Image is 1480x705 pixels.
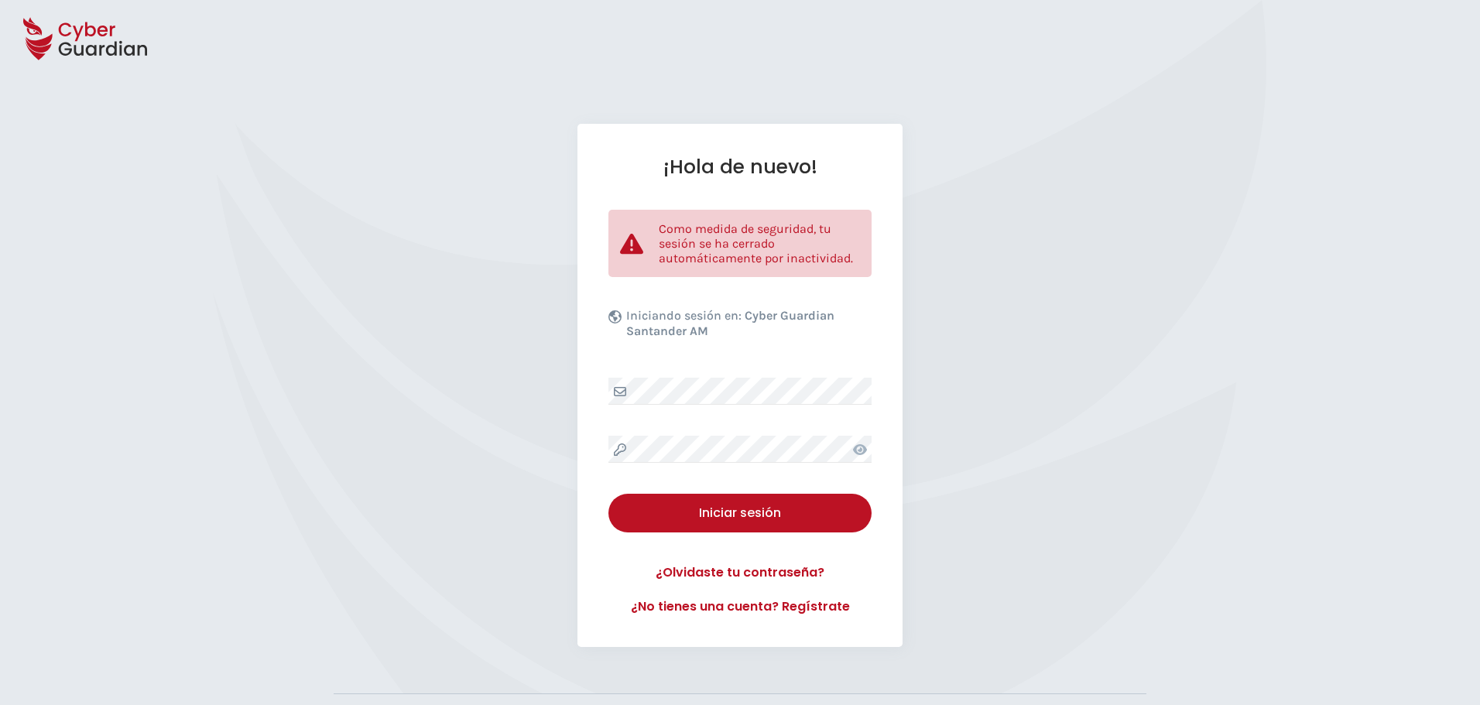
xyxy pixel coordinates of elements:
a: ¿No tienes una cuenta? Regístrate [608,597,872,616]
div: Iniciar sesión [620,504,860,522]
b: Cyber Guardian Santander AM [626,308,834,338]
p: Iniciando sesión en: [626,308,868,347]
button: Iniciar sesión [608,494,872,532]
a: ¿Olvidaste tu contraseña? [608,563,872,582]
h1: ¡Hola de nuevo! [608,155,872,179]
p: Como medida de seguridad, tu sesión se ha cerrado automáticamente por inactividad. [659,221,860,265]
